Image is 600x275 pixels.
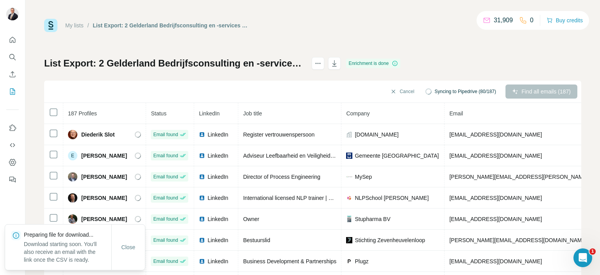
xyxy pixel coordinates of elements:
[207,194,228,202] span: LinkedIn
[243,110,262,117] span: Job title
[199,110,220,117] span: LinkedIn
[346,216,352,222] img: company-logo
[346,237,352,243] img: company-logo
[355,173,372,181] span: MySep
[6,84,19,99] button: My lists
[435,88,496,95] span: Syncing to Pipedrive (80/187)
[312,57,324,70] button: actions
[589,248,596,255] span: 1
[87,22,89,29] li: /
[153,258,178,265] span: Email found
[68,214,77,224] img: Avatar
[153,131,178,138] span: Email found
[449,131,542,138] span: [EMAIL_ADDRESS][DOMAIN_NAME]
[243,258,336,264] span: Business Development & Partnerships
[546,15,583,26] button: Buy credits
[93,22,248,29] div: List Export: 2 Gelderland Bedrijfsconsulting en -services - [DATE] 05:27
[6,138,19,152] button: Use Surfe API
[243,195,344,201] span: International licensed NLP trainer | Coach
[116,240,141,254] button: Close
[355,257,368,265] span: Plugz
[346,258,352,264] img: company-logo
[355,194,429,202] span: NLPSchool [PERSON_NAME]
[6,50,19,64] button: Search
[243,216,259,222] span: Owner
[199,153,205,159] img: LinkedIn logo
[530,16,534,25] p: 0
[355,215,390,223] span: Stupharma BV
[449,237,587,243] span: [PERSON_NAME][EMAIL_ADDRESS][DOMAIN_NAME]
[207,152,228,160] span: LinkedIn
[207,257,228,265] span: LinkedIn
[207,236,228,244] span: LinkedIn
[355,236,425,244] span: Stichting Zevenheuvelenloop
[207,173,228,181] span: LinkedIn
[24,240,111,264] p: Download starting soon. You'll also receive an email with the link once the CSV is ready.
[346,195,352,201] img: company-logo
[44,57,305,70] h1: List Export: 2 Gelderland Bedrijfsconsulting en -services - [DATE] 05:27
[81,215,127,223] span: [PERSON_NAME]
[6,173,19,187] button: Feedback
[355,152,439,160] span: Gemeente [GEOGRAPHIC_DATA]
[449,110,463,117] span: Email
[573,248,592,267] iframe: Intercom live chat
[449,153,542,159] span: [EMAIL_ADDRESS][DOMAIN_NAME]
[346,153,352,159] img: company-logo
[121,243,136,251] span: Close
[385,84,420,99] button: Cancel
[153,194,178,201] span: Email found
[68,110,97,117] span: 187 Profiles
[153,216,178,223] span: Email found
[6,67,19,81] button: Enrich CSV
[6,8,19,20] img: Avatar
[355,131,398,138] span: [DOMAIN_NAME]
[199,216,205,222] img: LinkedIn logo
[153,152,178,159] span: Email found
[151,110,166,117] span: Status
[346,110,370,117] span: Company
[243,237,270,243] span: Bestuurslid
[207,215,228,223] span: LinkedIn
[449,195,542,201] span: [EMAIL_ADDRESS][DOMAIN_NAME]
[449,258,542,264] span: [EMAIL_ADDRESS][DOMAIN_NAME]
[199,258,205,264] img: LinkedIn logo
[81,194,127,202] span: [PERSON_NAME]
[24,231,111,239] p: Preparing file for download...
[449,216,542,222] span: [EMAIL_ADDRESS][DOMAIN_NAME]
[153,173,178,180] span: Email found
[6,155,19,169] button: Dashboard
[81,152,127,160] span: [PERSON_NAME]
[494,16,513,25] p: 31,909
[68,151,77,160] div: E
[346,174,352,180] img: company-logo
[207,131,228,138] span: LinkedIn
[243,174,320,180] span: Director of Process Engineering
[346,59,400,68] div: Enrichment is done
[199,174,205,180] img: LinkedIn logo
[68,130,77,139] img: Avatar
[153,237,178,244] span: Email found
[243,131,314,138] span: Register vertrouwenspersoon
[65,22,84,29] a: My lists
[81,131,115,138] span: Diederik Slot
[6,121,19,135] button: Use Surfe on LinkedIn
[199,195,205,201] img: LinkedIn logo
[81,173,127,181] span: [PERSON_NAME]
[199,131,205,138] img: LinkedIn logo
[243,153,467,159] span: Adviseur Leefbaarheid en Veiligheid Uitbreiding Woonwagenlocaties [GEOGRAPHIC_DATA]
[44,19,57,32] img: Surfe Logo
[68,172,77,182] img: Avatar
[6,33,19,47] button: Quick start
[68,193,77,203] img: Avatar
[199,237,205,243] img: LinkedIn logo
